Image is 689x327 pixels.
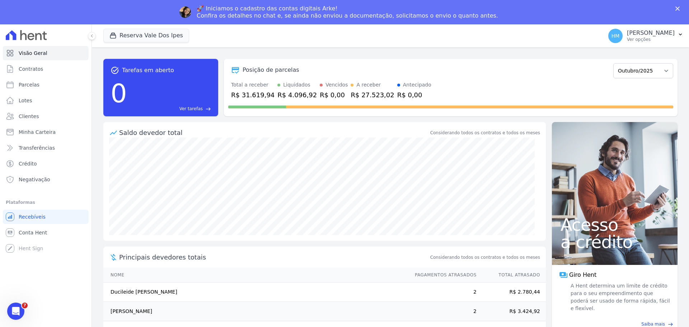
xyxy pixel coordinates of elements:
[19,113,39,120] span: Clientes
[351,90,394,100] div: R$ 27.523,02
[103,282,408,302] td: Ducileide [PERSON_NAME]
[19,50,47,57] span: Visão Geral
[3,125,89,139] a: Minha Carteira
[408,282,477,302] td: 2
[675,6,683,11] div: Fechar
[111,66,119,75] span: task_alt
[19,65,43,73] span: Contratos
[477,282,546,302] td: R$ 2.780,44
[103,302,408,321] td: [PERSON_NAME]
[243,66,299,74] div: Posição de parcelas
[122,66,174,75] span: Tarefas em aberto
[111,75,127,112] div: 0
[6,198,86,207] div: Plataformas
[569,271,596,279] span: Giro Hent
[3,225,89,240] a: Conta Hent
[179,6,191,18] img: Profile image for Adriane
[22,303,28,308] span: 7
[320,90,348,100] div: R$ 0,00
[403,81,431,89] div: Antecipado
[3,62,89,76] a: Contratos
[627,29,675,37] p: [PERSON_NAME]
[3,109,89,123] a: Clientes
[3,141,89,155] a: Transferências
[103,29,189,42] button: Reserva Vale Dos Ipes
[3,93,89,108] a: Lotes
[408,302,477,321] td: 2
[430,130,540,136] div: Considerando todos os contratos e todos os meses
[19,213,46,220] span: Recebíveis
[231,81,275,89] div: Total a receber
[477,268,546,282] th: Total Atrasado
[561,216,669,233] span: Acesso
[277,90,317,100] div: R$ 4.096,92
[19,129,56,136] span: Minha Carteira
[477,302,546,321] td: R$ 3.424,92
[627,37,675,42] p: Ver opções
[206,106,211,112] span: east
[130,106,211,112] a: Ver tarefas east
[356,81,381,89] div: A receber
[179,106,203,112] span: Ver tarefas
[19,160,37,167] span: Crédito
[3,210,89,224] a: Recebíveis
[283,81,310,89] div: Liquidados
[325,81,348,89] div: Vencidos
[231,90,275,100] div: R$ 31.619,94
[19,229,47,236] span: Conta Hent
[3,157,89,171] a: Crédito
[3,78,89,92] a: Parcelas
[408,268,477,282] th: Pagamentos Atrasados
[19,81,39,88] span: Parcelas
[603,26,689,46] button: HM [PERSON_NAME] Ver opções
[197,5,498,19] div: 🚀 Iniciamos o cadastro das contas digitais Arke! Confira os detalhes no chat e, se ainda não envi...
[3,172,89,187] a: Negativação
[119,128,429,137] div: Saldo devedor total
[397,90,431,100] div: R$ 0,00
[19,144,55,151] span: Transferências
[668,322,673,327] span: east
[561,233,669,251] span: a crédito
[19,97,32,104] span: Lotes
[103,268,408,282] th: Nome
[3,46,89,60] a: Visão Geral
[119,252,429,262] span: Principais devedores totais
[430,254,540,261] span: Considerando todos os contratos e todos os meses
[7,303,24,320] iframe: Intercom live chat
[19,176,50,183] span: Negativação
[611,33,620,38] span: HM
[569,282,670,312] span: A Hent determina um limite de crédito para o seu empreendimento que poderá ser usado de forma ráp...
